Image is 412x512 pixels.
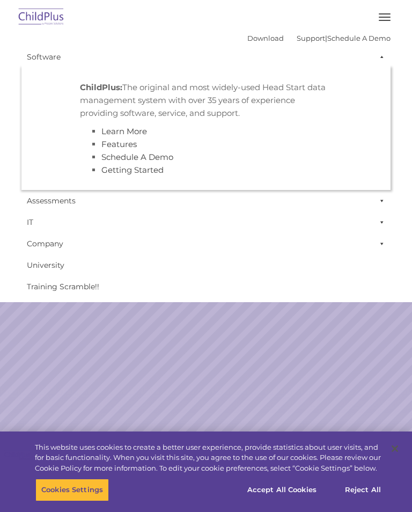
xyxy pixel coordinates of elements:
a: Getting Started [101,165,164,175]
button: Reject All [329,479,396,501]
a: IT [21,211,391,233]
p: The original and most widely-used Head Start data management system with over 35 years of experie... [80,81,332,120]
a: Schedule A Demo [327,34,391,42]
img: ChildPlus by Procare Solutions [16,5,67,30]
button: Accept All Cookies [241,479,322,501]
a: Software [21,46,391,68]
button: Close [383,437,407,460]
button: Cookies Settings [35,479,109,501]
div: This website uses cookies to create a better user experience, provide statistics about user visit... [35,442,383,474]
a: University [21,254,391,276]
a: Learn More [101,126,147,136]
a: Download [247,34,284,42]
strong: ChildPlus: [80,82,122,92]
a: Company [21,233,391,254]
a: Features [101,139,137,149]
a: Assessments [21,190,391,211]
a: Support [297,34,325,42]
a: Training Scramble!! [21,276,391,297]
font: | [247,34,391,42]
a: Schedule A Demo [101,152,173,162]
